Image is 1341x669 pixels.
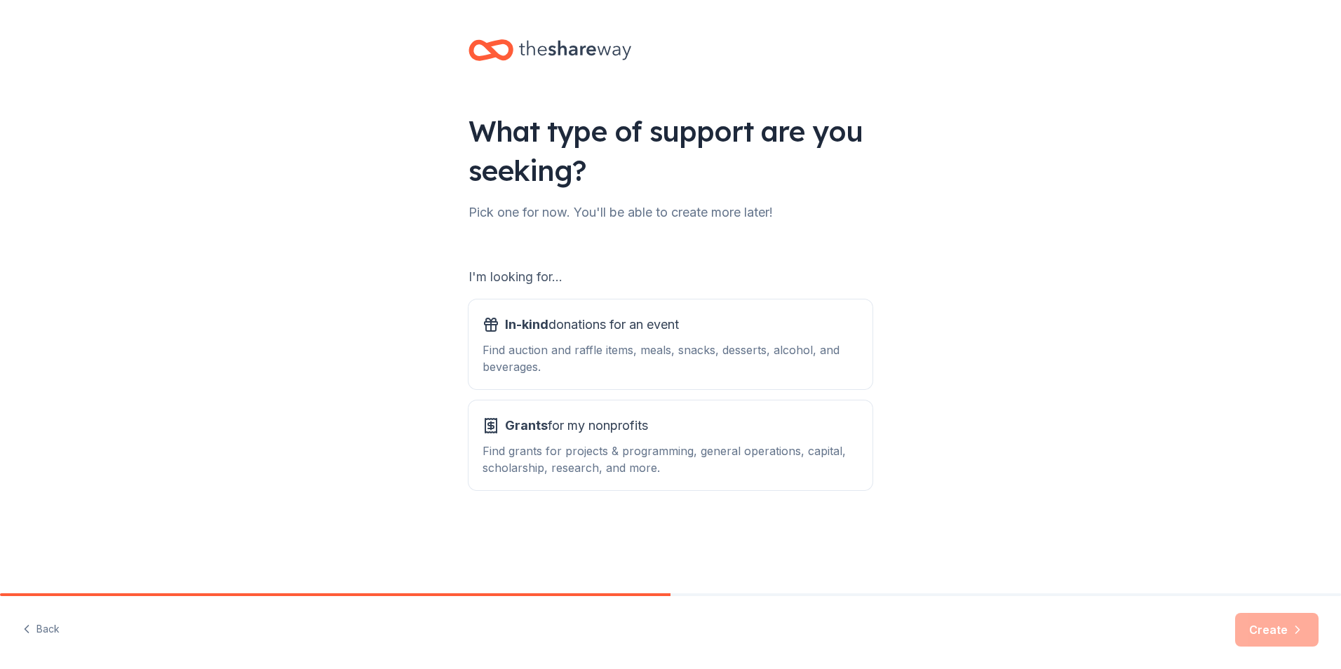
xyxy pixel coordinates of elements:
div: I'm looking for... [469,266,872,288]
span: In-kind [505,317,548,332]
div: Pick one for now. You'll be able to create more later! [469,201,872,224]
button: In-kinddonations for an eventFind auction and raffle items, meals, snacks, desserts, alcohol, and... [469,299,872,389]
span: donations for an event [505,313,679,336]
button: Back [22,615,60,644]
div: Find auction and raffle items, meals, snacks, desserts, alcohol, and beverages. [483,342,858,375]
span: Grants [505,418,548,433]
div: Find grants for projects & programming, general operations, capital, scholarship, research, and m... [483,442,858,476]
span: for my nonprofits [505,414,648,437]
div: What type of support are you seeking? [469,111,872,190]
button: Grantsfor my nonprofitsFind grants for projects & programming, general operations, capital, schol... [469,400,872,490]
